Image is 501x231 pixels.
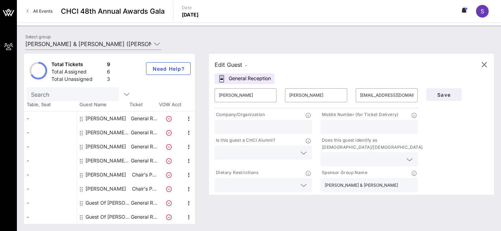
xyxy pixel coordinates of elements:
[51,76,104,84] div: Total Unassigned
[24,168,77,182] div: -
[85,126,130,140] div: Betty Gabriela Rodriguez
[33,8,52,14] span: All Events
[481,8,484,15] span: S
[77,101,129,108] span: Guest Name
[51,61,104,70] div: Total Tickets
[24,210,77,224] div: -
[85,168,126,182] div: Leif Brierley
[152,66,185,72] span: Need Help?
[85,154,130,168] div: Jorge Aguilar Barrantes
[107,76,110,84] div: 3
[24,101,77,108] span: Table, Seat
[130,182,158,196] p: Chair's P…
[215,60,247,70] div: Edit Guest
[289,90,343,101] input: Last Name*
[25,34,51,39] label: Select group
[182,4,199,11] p: Date
[215,169,258,177] p: Dietary Restrictions
[130,210,158,224] p: General R…
[130,168,158,182] p: Chair's P…
[426,88,462,101] button: Save
[182,11,199,18] p: [DATE]
[130,126,158,140] p: General R…
[130,154,158,168] p: General R…
[130,111,158,126] p: General R…
[24,126,77,140] div: -
[85,196,130,210] div: Guest Of Johnson & Johnson
[61,6,165,17] span: CHCI 48th Annual Awards Gala
[215,137,275,144] p: Is this guest a CHCI Alumni?
[321,137,425,151] p: Does this guest identify as [DEMOGRAPHIC_DATA]/[DEMOGRAPHIC_DATA]?
[245,63,247,68] span: -
[85,111,126,126] div: Ashley Szofer
[24,111,77,126] div: -
[158,101,182,108] span: VOW Acct
[24,140,77,154] div: -
[360,90,413,101] input: Email*
[107,61,110,70] div: 9
[24,182,77,196] div: -
[215,111,265,118] p: Company/Organization
[321,169,367,177] p: Sponsor Group Name
[321,111,399,118] p: Mobile Number (for Ticket Delivery)
[130,140,158,154] p: General R…
[24,196,77,210] div: -
[85,140,126,154] div: Camila Batista
[129,101,158,108] span: Ticket
[130,196,158,210] p: General R…
[146,62,191,75] button: Need Help?
[51,68,104,77] div: Total Assigned
[85,182,126,196] div: Paola Deobeta
[215,73,274,84] div: General Reception
[432,92,456,98] span: Save
[107,68,110,77] div: 6
[23,6,57,17] a: All Events
[476,5,489,18] div: S
[219,90,272,101] input: First Name*
[24,154,77,168] div: -
[85,210,130,224] div: Guest Of Johnson & Johnson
